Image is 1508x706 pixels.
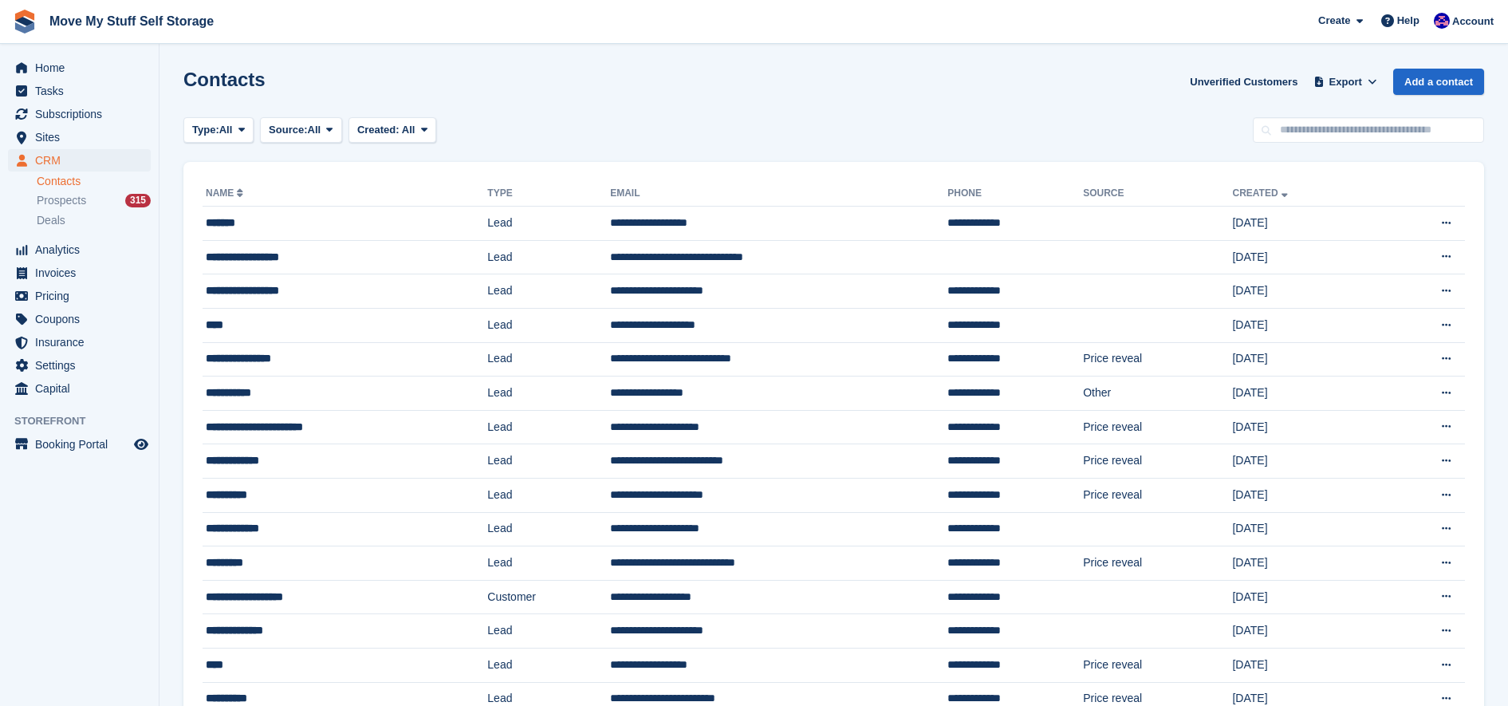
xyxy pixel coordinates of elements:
span: Storefront [14,413,159,429]
td: [DATE] [1232,478,1380,512]
th: Type [487,181,610,207]
td: Price reveal [1083,342,1232,377]
a: Add a contact [1393,69,1484,95]
a: Contacts [37,174,151,189]
span: Create [1318,13,1350,29]
td: [DATE] [1232,410,1380,444]
span: All [402,124,415,136]
a: menu [8,239,151,261]
a: menu [8,57,151,79]
a: menu [8,80,151,102]
td: [DATE] [1232,240,1380,274]
td: [DATE] [1232,580,1380,614]
td: [DATE] [1232,342,1380,377]
td: [DATE] [1232,614,1380,649]
td: Price reveal [1083,410,1232,444]
button: Source: All [260,117,342,144]
td: [DATE] [1232,274,1380,309]
a: menu [8,354,151,377]
td: [DATE] [1232,377,1380,411]
th: Source [1083,181,1232,207]
span: Invoices [35,262,131,284]
td: [DATE] [1232,308,1380,342]
span: Home [35,57,131,79]
td: Lead [487,274,610,309]
td: Lead [487,207,610,241]
img: stora-icon-8386f47178a22dfd0bd8f6a31ec36ba5ce8667c1dd55bd0f319d3a0aa187defe.svg [13,10,37,34]
a: menu [8,262,151,284]
span: Type: [192,122,219,138]
td: Price reveal [1083,444,1232,479]
td: Lead [487,377,610,411]
a: menu [8,331,151,353]
span: Coupons [35,308,131,330]
span: Insurance [35,331,131,353]
a: Move My Stuff Self Storage [43,8,220,34]
td: Price reveal [1083,478,1232,512]
button: Type: All [183,117,254,144]
button: Created: All [348,117,436,144]
td: Customer [487,580,610,614]
td: Lead [487,444,610,479]
span: Export [1329,74,1362,90]
td: Lead [487,240,610,274]
span: Settings [35,354,131,377]
a: menu [8,149,151,172]
a: menu [8,126,151,148]
span: Account [1452,14,1494,30]
th: Email [610,181,947,207]
div: 315 [125,194,151,207]
td: [DATE] [1232,444,1380,479]
a: Created [1232,187,1290,199]
span: Deals [37,213,65,228]
a: Name [206,187,246,199]
a: menu [8,285,151,307]
td: Lead [487,648,610,682]
span: Capital [35,377,131,400]
td: Lead [487,512,610,546]
td: Lead [487,308,610,342]
img: Jade Whetnall [1434,13,1450,29]
span: Tasks [35,80,131,102]
a: Unverified Customers [1183,69,1304,95]
td: Lead [487,546,610,581]
span: Prospects [37,193,86,208]
a: Preview store [132,435,151,454]
td: Price reveal [1083,546,1232,581]
th: Phone [947,181,1083,207]
td: Other [1083,377,1232,411]
td: [DATE] [1232,648,1380,682]
span: Pricing [35,285,131,307]
a: menu [8,377,151,400]
td: Lead [487,478,610,512]
a: menu [8,103,151,125]
td: Lead [487,342,610,377]
span: CRM [35,149,131,172]
span: Analytics [35,239,131,261]
td: [DATE] [1232,546,1380,581]
td: Price reveal [1083,648,1232,682]
a: menu [8,433,151,456]
a: Deals [37,212,151,229]
a: menu [8,308,151,330]
span: Subscriptions [35,103,131,125]
button: Export [1310,69,1380,95]
span: Help [1397,13,1419,29]
span: Sites [35,126,131,148]
td: [DATE] [1232,207,1380,241]
span: All [308,122,321,138]
span: All [219,122,233,138]
span: Booking Portal [35,433,131,456]
td: Lead [487,614,610,649]
span: Created: [357,124,400,136]
h1: Contacts [183,69,266,90]
td: Lead [487,410,610,444]
td: [DATE] [1232,512,1380,546]
span: Source: [269,122,307,138]
a: Prospects 315 [37,192,151,209]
